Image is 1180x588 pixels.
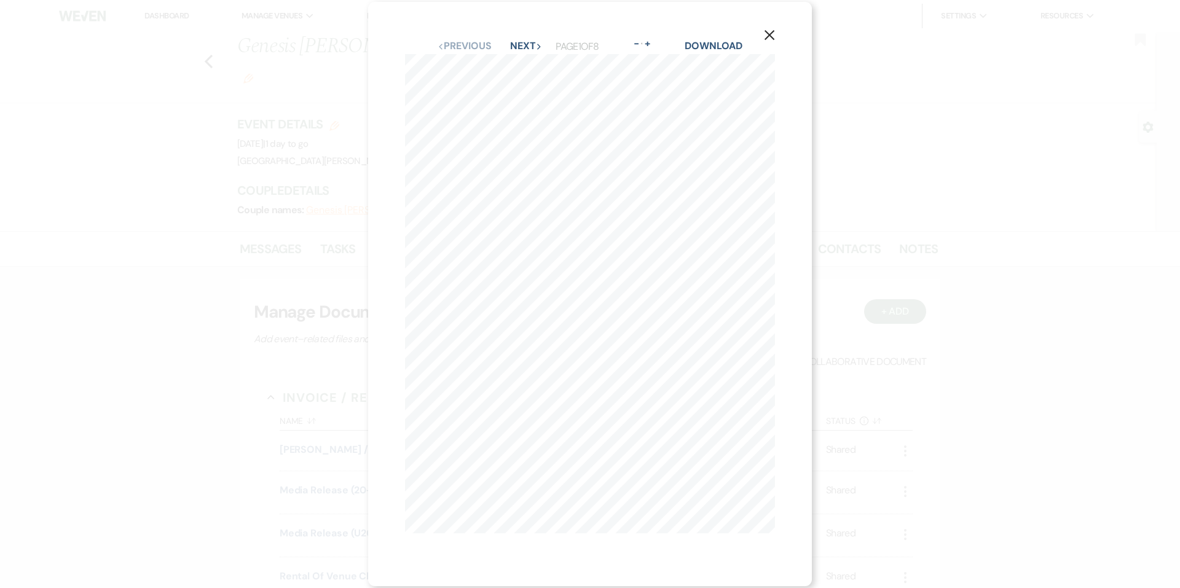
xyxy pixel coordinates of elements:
p: Page 1 of 8 [556,39,599,55]
button: Previous [438,41,491,51]
button: - [631,39,641,49]
button: Next [510,41,542,51]
a: Download [685,39,742,52]
button: + [643,39,653,49]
